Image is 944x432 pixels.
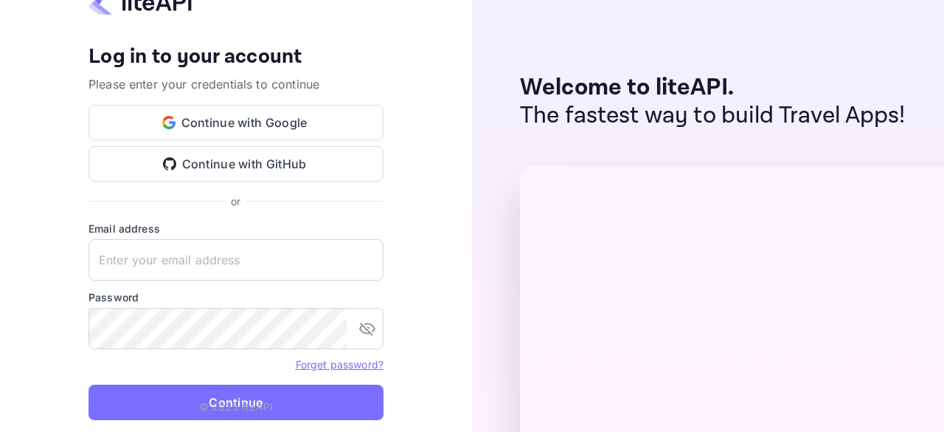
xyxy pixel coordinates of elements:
[520,74,906,102] p: Welcome to liteAPI.
[353,314,382,343] button: toggle password visibility
[88,44,383,70] h4: Log in to your account
[88,221,383,236] label: Email address
[296,357,383,371] a: Forget password?
[88,105,383,140] button: Continue with Google
[199,399,273,414] p: © 2025 liteAPI
[88,239,383,281] input: Enter your email address
[88,385,383,420] button: Continue
[355,251,373,269] keeper-lock: Open Keeper Popup
[88,146,383,182] button: Continue with GitHub
[88,75,383,93] p: Please enter your credentials to continue
[88,289,383,305] label: Password
[296,358,383,371] a: Forget password?
[520,102,906,130] p: The fastest way to build Travel Apps!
